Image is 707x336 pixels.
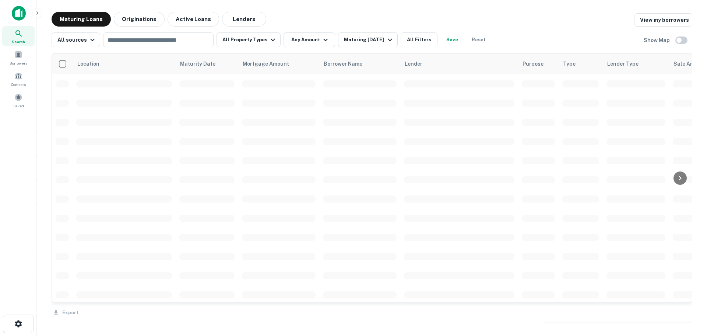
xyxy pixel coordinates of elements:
th: Mortgage Amount [238,53,319,74]
a: View my borrowers [634,13,692,27]
button: All Filters [401,32,437,47]
span: Search [12,39,25,45]
div: Maturing [DATE] [344,35,394,44]
a: Search [2,26,35,46]
span: Purpose [523,59,544,68]
button: All Property Types [217,32,281,47]
span: Maturity Date [180,59,225,68]
div: All sources [57,35,97,44]
th: Type [559,53,603,74]
span: Contacts [11,82,26,87]
th: Borrower Name [319,53,400,74]
button: Save your search to get updates of matches that match your search criteria. [440,32,464,47]
button: Originations [114,12,165,27]
a: Contacts [2,69,35,89]
th: Lender Type [603,53,669,74]
button: Maturing Loans [52,12,111,27]
img: capitalize-icon.png [12,6,26,21]
th: Location [73,53,176,74]
th: Purpose [518,53,559,74]
h6: Show Map [644,36,671,44]
button: Active Loans [168,12,219,27]
button: Lenders [222,12,266,27]
th: Maturity Date [176,53,238,74]
iframe: Chat Widget [670,277,707,312]
button: Reset [467,32,490,47]
button: Maturing [DATE] [338,32,397,47]
button: All sources [52,32,100,47]
span: Saved [13,103,24,109]
span: Mortgage Amount [243,59,299,68]
span: Borrower Name [324,59,362,68]
span: Lender [405,59,422,68]
a: Borrowers [2,48,35,67]
a: Saved [2,90,35,110]
span: Borrowers [10,60,27,66]
button: Any Amount [284,32,335,47]
span: Type [563,59,576,68]
span: Location [77,59,99,68]
th: Lender [400,53,518,74]
span: Lender Type [607,59,639,68]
